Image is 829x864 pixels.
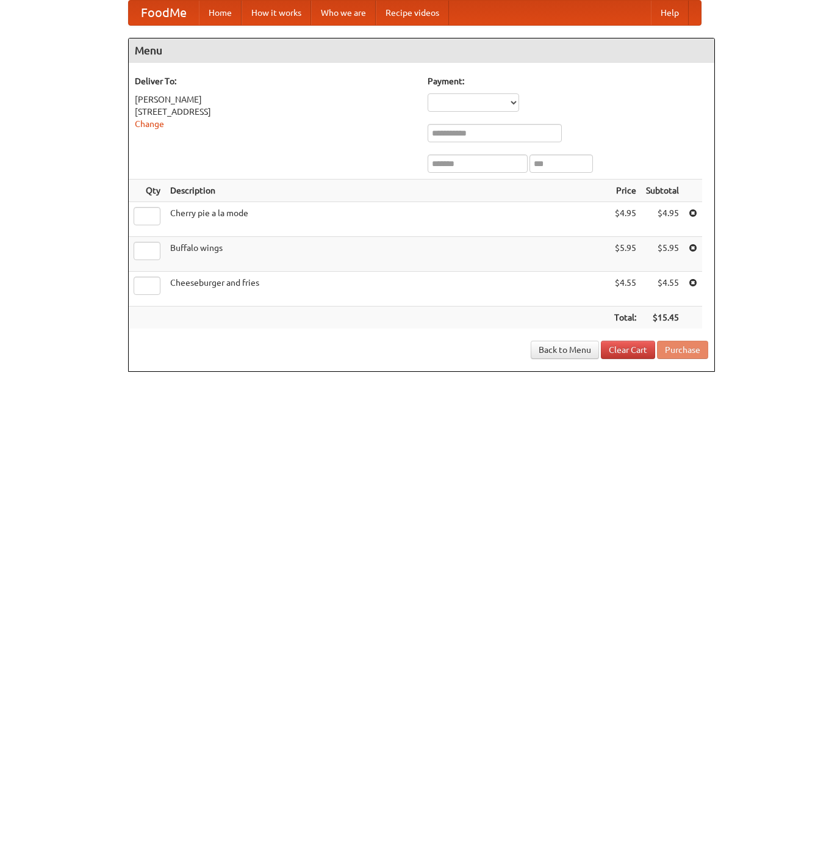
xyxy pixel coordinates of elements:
td: $4.55 [609,272,641,307]
td: $4.95 [609,202,641,237]
td: $4.95 [641,202,684,237]
th: Price [609,180,641,202]
a: Help [651,1,689,25]
td: $5.95 [609,237,641,272]
h5: Deliver To: [135,75,415,87]
td: $4.55 [641,272,684,307]
td: Cheeseburger and fries [165,272,609,307]
th: Subtotal [641,180,684,202]
h4: Menu [129,38,714,63]
a: Home [199,1,242,25]
a: Back to Menu [531,341,599,359]
a: Who we are [311,1,376,25]
th: Description [165,180,609,202]
th: $15.45 [641,307,684,329]
a: Clear Cart [601,341,655,359]
td: $5.95 [641,237,684,272]
a: How it works [242,1,311,25]
td: Cherry pie a la mode [165,202,609,237]
a: Recipe videos [376,1,449,25]
div: [STREET_ADDRESS] [135,106,415,118]
a: Change [135,119,164,129]
th: Qty [129,180,165,202]
a: FoodMe [129,1,199,25]
div: [PERSON_NAME] [135,93,415,106]
th: Total: [609,307,641,329]
h5: Payment: [428,75,708,87]
button: Purchase [657,341,708,359]
td: Buffalo wings [165,237,609,272]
